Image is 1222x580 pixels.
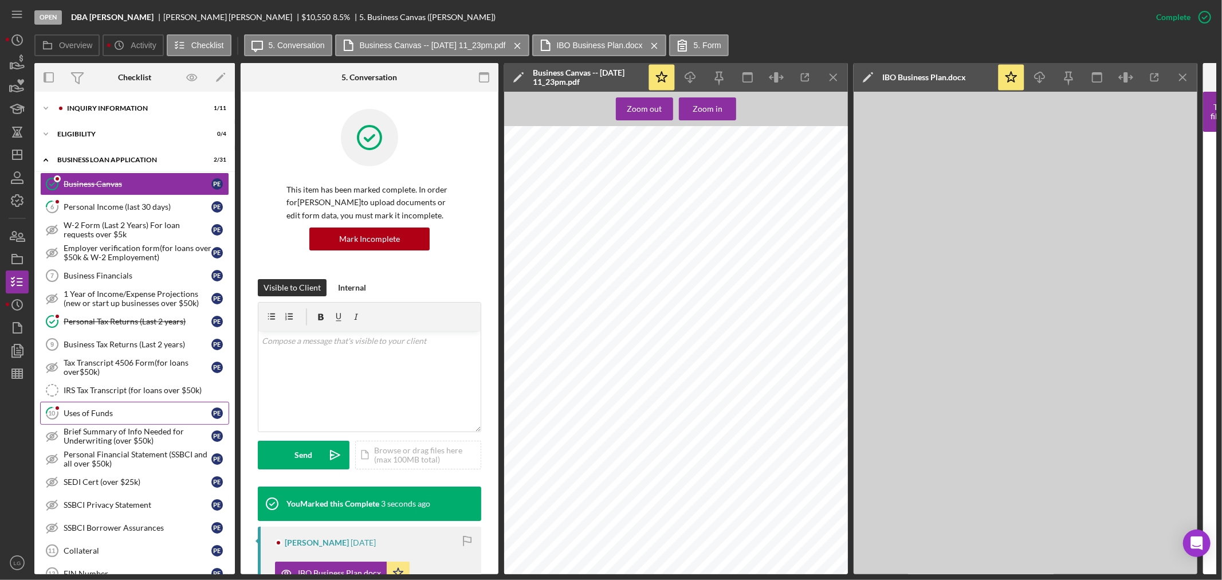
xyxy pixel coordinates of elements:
[545,228,623,235] span: Amway is the key partner
[669,34,729,56] button: 5. Form
[14,560,21,566] text: LG
[545,347,576,354] span: Channels
[59,41,92,50] label: Overview
[64,179,211,189] div: Business Canvas
[211,339,223,350] div: P E
[342,73,398,82] div: 5. Conversation
[206,131,226,138] div: 0 / 4
[615,299,745,306] span: based products, including vitamins, energy
[40,516,229,539] a: SSBCI Borrower AssurancesPE
[729,170,754,177] span: Canvas
[332,279,372,296] button: Internal
[34,34,100,56] button: Overview
[670,331,804,338] span: face and through media (i.e., text or phone).
[40,493,229,516] a: SSBCI Privacy StatementPE
[64,340,211,349] div: Business Tax Returns (Last 2 years)
[764,434,766,441] span: -
[211,499,223,511] div: P E
[546,186,606,193] span: Business Concept
[545,291,602,298] span: Key Propositions
[635,170,746,177] span: DBA [PERSON_NAME] Business
[545,204,746,211] span: farm to packaging, building trust through quality and transparency.
[662,331,668,338] span: to
[545,275,722,282] span: One computer, a vehicle, and funds to purchase products.
[206,105,226,112] div: 1 / 11
[592,196,806,203] span: backed, sustainable products and leads in full product traceability from
[590,196,592,203] span: -
[40,448,229,471] a: Personal Financial Statement (SSBCI and all over $50k)PE
[49,409,56,417] tspan: 10
[627,97,662,120] div: Zoom out
[167,34,231,56] button: Checklist
[6,551,29,574] button: LG
[745,299,747,306] span: -
[545,426,603,433] span: Revenue Streams
[258,279,327,296] button: Visible to Client
[64,477,211,487] div: SEDI Cert (over $25k)
[211,316,223,327] div: P E
[64,427,211,445] div: Brief Summary of Info Needed for Underwriting (over $50k)
[298,569,381,578] div: IBO Business Plan.docx
[557,41,643,50] label: IBO Business Plan.docx
[211,362,223,373] div: P E
[48,547,55,554] tspan: 11
[40,264,229,287] a: 7Business FinancialsPE
[211,568,223,579] div: P E
[64,546,211,555] div: Collateral
[563,354,569,361] span: to
[64,409,211,418] div: Uses of Funds
[532,34,666,56] button: IBO Business Plan.docx
[64,244,211,262] div: Employer verification form(for loans over $50k & W-2 Employement)
[258,441,349,469] button: Send
[360,13,496,22] div: 5. Business Canvas ([PERSON_NAME])
[668,331,670,338] span: -
[1145,6,1216,29] button: Complete
[34,10,62,25] div: Open
[339,228,400,250] div: Mark Incomplete
[40,173,229,195] a: Business CanvasPE
[211,178,223,190] div: P E
[1183,530,1211,557] div: Open Intercom Messenger
[545,410,721,417] span: The range is from $ 6 to $ 15,000 for the cost of products.
[64,523,211,532] div: SSBCI Borrower Assurances
[561,354,563,361] span: -
[211,247,223,258] div: P E
[616,97,673,120] button: Zoom out
[40,379,229,402] a: IRS Tax Transcript (for loans over $50k)
[40,333,229,356] a: 9Business Tax Returns (Last 2 years)PE
[211,522,223,534] div: P E
[381,499,430,508] time: 2025-09-29 14:54
[545,307,721,314] span: supplements, beauty products, and household essentials.
[40,310,229,333] a: Personal Tax Returns (Last 2 years)PE
[50,272,54,279] tspan: 7
[545,386,646,393] span: $100,000+, with no mileage limit.
[40,195,229,218] a: 6Personal Income (last 30 days)PE
[882,73,966,82] div: IBO Business Plan.docx
[64,450,211,468] div: Personal Financial Statement (SSBCI and all over $50k)
[64,271,211,280] div: Business Financials
[211,453,223,465] div: P E
[360,41,506,50] label: Business Canvas -- [DATE] 11_23pm.pdf
[67,105,198,112] div: INQUIRY INFORMATION
[533,68,642,87] div: Business Canvas -- [DATE] 11_23pm.pdf
[766,434,795,441] span: recurring.
[295,441,313,469] div: Send
[569,354,571,361] span: -
[40,539,229,562] a: 11CollateralPE
[211,201,223,213] div: P E
[64,289,211,308] div: 1 Year of Income/Expense Projections (new or start up businesses over $50k)
[269,41,325,50] label: 5. Conversation
[64,221,211,239] div: W-2 Form (Last 2 Years) For loan requests over $5k
[118,73,151,82] div: Checklist
[40,218,229,241] a: W-2 Form (Last 2 Years) For loan requests over $5kPE
[595,378,801,385] span: races, and genders. Household income can range from $ 25,000 to
[351,538,376,547] time: 2025-09-26 03:37
[211,545,223,557] div: P E
[747,299,773,306] span: boosting
[545,220,588,227] span: Key Partners
[693,97,722,120] div: Zoom in
[545,323,624,330] span: Customer Relationships
[244,34,332,56] button: 5. Conversation
[338,279,366,296] div: Internal
[545,196,590,203] span: Offers science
